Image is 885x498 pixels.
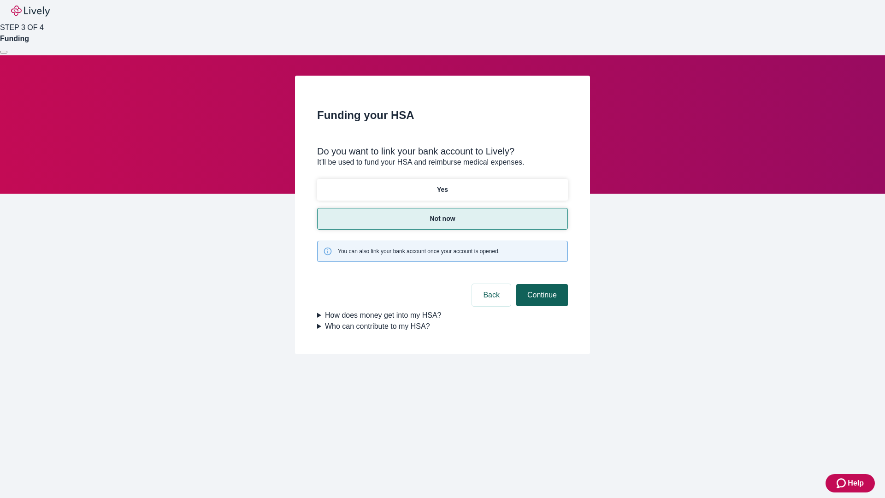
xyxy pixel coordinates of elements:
button: Yes [317,179,568,201]
span: Help [848,478,864,489]
button: Continue [516,284,568,306]
h2: Funding your HSA [317,107,568,124]
div: Do you want to link your bank account to Lively? [317,146,568,157]
summary: How does money get into my HSA? [317,310,568,321]
img: Lively [11,6,50,17]
button: Back [472,284,511,306]
p: Not now [430,214,455,224]
p: It'll be used to fund your HSA and reimburse medical expenses. [317,157,568,168]
button: Not now [317,208,568,230]
span: You can also link your bank account once your account is opened. [338,247,500,255]
svg: Zendesk support icon [837,478,848,489]
button: Zendesk support iconHelp [826,474,875,492]
summary: Who can contribute to my HSA? [317,321,568,332]
p: Yes [437,185,448,195]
